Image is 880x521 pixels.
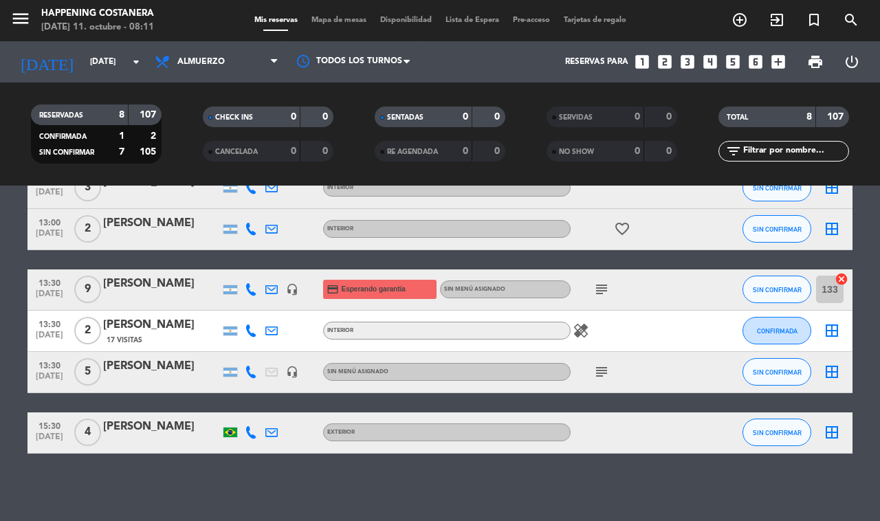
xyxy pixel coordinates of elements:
[103,357,220,375] div: [PERSON_NAME]
[633,53,651,71] i: looks_one
[742,215,811,243] button: SIN CONFIRMAR
[494,146,503,156] strong: 0
[286,366,298,378] i: headset_mic
[742,419,811,446] button: SIN CONFIRMAR
[327,185,353,190] span: INTERIOR
[39,133,87,140] span: CONFIRMADA
[843,12,859,28] i: search
[701,53,719,71] i: looks_4
[10,47,83,77] i: [DATE]
[119,147,124,157] strong: 7
[140,110,159,120] strong: 107
[725,143,742,159] i: filter_list
[10,8,31,29] i: menu
[463,146,468,156] strong: 0
[753,368,802,376] span: SIN CONFIRMAR
[107,335,142,346] span: 17 Visitas
[387,148,438,155] span: RE AGENDADA
[824,179,840,196] i: border_all
[140,147,159,157] strong: 105
[103,316,220,334] div: [PERSON_NAME]
[327,328,353,333] span: INTERIOR
[679,53,696,71] i: looks_3
[387,114,423,121] span: SENTADAS
[806,112,812,122] strong: 8
[769,12,785,28] i: exit_to_app
[103,418,220,436] div: [PERSON_NAME]
[635,112,640,122] strong: 0
[753,225,802,233] span: SIN CONFIRMAR
[103,214,220,232] div: [PERSON_NAME]
[74,317,101,344] span: 2
[614,221,630,237] i: favorite_border
[559,148,594,155] span: NO SHOW
[32,357,67,373] span: 13:30
[74,174,101,201] span: 3
[74,419,101,446] span: 4
[32,417,67,433] span: 15:30
[844,54,860,70] i: power_settings_new
[32,372,67,388] span: [DATE]
[727,114,748,121] span: TOTAL
[731,12,748,28] i: add_circle_outline
[74,215,101,243] span: 2
[494,112,503,122] strong: 0
[835,272,848,286] i: cancel
[824,364,840,380] i: border_all
[215,148,258,155] span: CANCELADA
[39,149,94,156] span: SIN CONFIRMAR
[32,214,67,230] span: 13:00
[439,16,506,24] span: Lista de Espera
[742,144,848,159] input: Filtrar por nombre...
[824,424,840,441] i: border_all
[32,229,67,245] span: [DATE]
[151,131,159,141] strong: 2
[322,112,331,122] strong: 0
[10,8,31,34] button: menu
[32,331,67,346] span: [DATE]
[119,110,124,120] strong: 8
[41,21,154,34] div: [DATE] 11. octubre - 08:11
[747,53,764,71] i: looks_6
[215,114,253,121] span: CHECK INS
[342,284,406,295] span: Esperando garantía
[559,114,593,121] span: SERVIDAS
[753,184,802,192] span: SIN CONFIRMAR
[757,327,797,335] span: CONFIRMADA
[41,7,154,21] div: Happening Costanera
[444,287,505,292] span: Sin menú asignado
[753,429,802,436] span: SIN CONFIRMAR
[824,221,840,237] i: border_all
[32,188,67,203] span: [DATE]
[742,358,811,386] button: SIN CONFIRMAR
[103,275,220,293] div: [PERSON_NAME]
[32,432,67,448] span: [DATE]
[39,112,83,119] span: RESERVADAS
[322,146,331,156] strong: 0
[557,16,633,24] span: Tarjetas de regalo
[593,364,610,380] i: subject
[32,315,67,331] span: 13:30
[506,16,557,24] span: Pre-acceso
[247,16,305,24] span: Mis reservas
[74,358,101,386] span: 5
[327,369,388,375] span: Sin menú asignado
[742,276,811,303] button: SIN CONFIRMAR
[177,57,225,67] span: Almuerzo
[593,281,610,298] i: subject
[565,57,628,67] span: Reservas para
[32,289,67,305] span: [DATE]
[74,276,101,303] span: 9
[742,174,811,201] button: SIN CONFIRMAR
[824,322,840,339] i: border_all
[769,53,787,71] i: add_box
[286,283,298,296] i: headset_mic
[32,274,67,290] span: 13:30
[753,286,802,293] span: SIN CONFIRMAR
[373,16,439,24] span: Disponibilidad
[833,41,870,82] div: LOG OUT
[327,283,339,296] i: credit_card
[724,53,742,71] i: looks_5
[656,53,674,71] i: looks_two
[291,112,296,122] strong: 0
